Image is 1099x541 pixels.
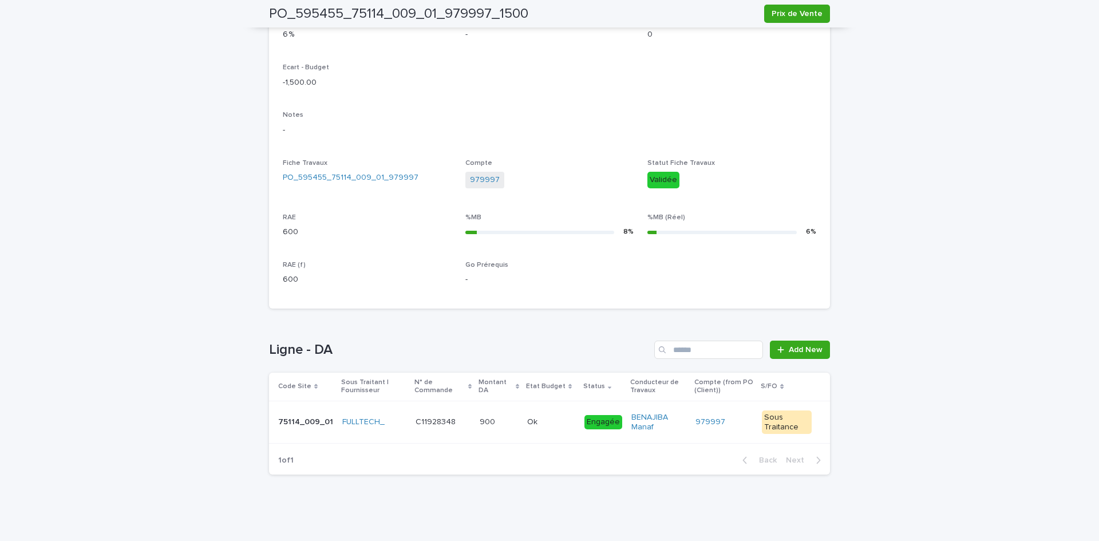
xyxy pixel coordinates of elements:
p: Code Site [278,380,311,393]
p: - [283,124,816,136]
span: RAE (f) [283,262,306,268]
p: Conducteur de Travaux [630,376,687,397]
h1: Ligne - DA [269,342,650,358]
p: 600 [283,274,452,286]
p: Montant DA [479,376,512,397]
p: Sous Traitant | Fournisseur [341,376,408,397]
div: 6 % [806,226,816,238]
p: -1,500.00 [283,77,452,89]
div: Sous Traitance [762,410,812,435]
span: %MB (Réel) [647,214,685,221]
p: 900 [480,415,497,427]
span: %MB [465,214,481,221]
div: 8 % [623,226,634,238]
button: Next [781,455,830,465]
div: Engagée [584,415,622,429]
tr: 75114_009_0175114_009_01 FULLTECH_ C11928348C11928348 900900 OkOk EngagéeBENAJIBA Manaf 979997 So... [269,401,830,444]
span: Go Prérequis [465,262,508,268]
button: Prix de Vente [764,5,830,23]
a: Add New [770,341,830,359]
p: Status [583,380,605,393]
span: Statut Fiche Travaux [647,160,715,167]
p: 75114_009_01 [278,415,335,427]
span: Compte [465,160,492,167]
p: - [465,274,634,286]
p: Etat Budget [526,380,566,393]
p: Compte (from PO (Client)) [694,376,754,397]
p: S/FO [761,380,777,393]
span: RAE [283,214,296,221]
p: 6 % [283,29,452,41]
p: C11928348 [416,415,458,427]
span: Ecart - Budget [283,64,329,71]
a: BENAJIBA Manaf [631,413,686,432]
div: Validée [647,172,679,188]
span: Back [752,456,777,464]
span: Add New [789,346,823,354]
a: 979997 [470,174,500,186]
span: Fiche Travaux [283,160,327,167]
p: - [465,29,634,41]
p: 1 of 1 [269,447,303,475]
input: Search [654,341,763,359]
span: Next [786,456,811,464]
p: 600 [283,226,452,238]
a: 979997 [695,417,725,427]
p: Ok [527,415,540,427]
a: PO_595455_75114_009_01_979997 [283,172,418,184]
h2: PO_595455_75114_009_01_979997_1500 [269,6,528,22]
button: Back [733,455,781,465]
span: Prix de Vente [772,8,823,19]
a: FULLTECH_ [342,417,385,427]
p: N° de Commande [414,376,465,397]
span: Notes [283,112,303,119]
p: 0 [647,29,816,41]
